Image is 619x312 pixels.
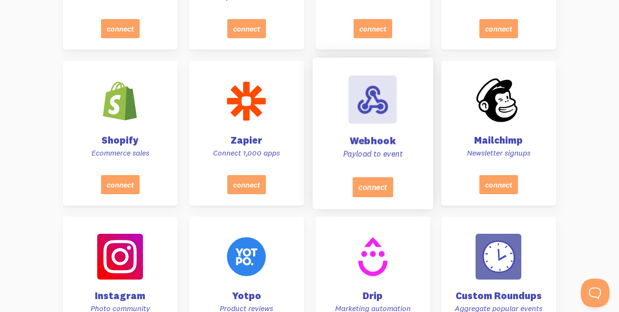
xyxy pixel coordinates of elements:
h4: Shopify [74,135,166,145]
button: connect [479,175,518,194]
button: connect [353,19,392,38]
h4: Yotpo [201,291,293,301]
button: connect [101,19,140,38]
button: connect [101,175,140,194]
p: Ecommerce sales [74,148,166,158]
button: connect [227,175,266,194]
h4: Webhook [325,135,421,146]
p: Connect 1,000 apps [201,148,293,158]
p: Payload to event [325,148,421,159]
a: Mailchimp Newsletter signups connect [441,61,556,206]
a: Shopify Ecommerce sales connect [63,61,178,206]
h4: Zapier [201,135,293,145]
p: Newsletter signups [453,148,545,158]
button: connect [227,19,266,38]
h4: Drip [327,291,419,301]
button: connect [479,19,518,38]
iframe: Help Scout Beacon - Open [581,279,609,307]
a: Zapier Connect 1,000 apps connect [189,61,304,206]
h4: Mailchimp [453,135,545,145]
h4: Custom Roundups [453,291,545,301]
a: Webhook Payload to event connect [312,57,433,209]
h4: Instagram [74,291,166,301]
button: connect [352,177,393,197]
